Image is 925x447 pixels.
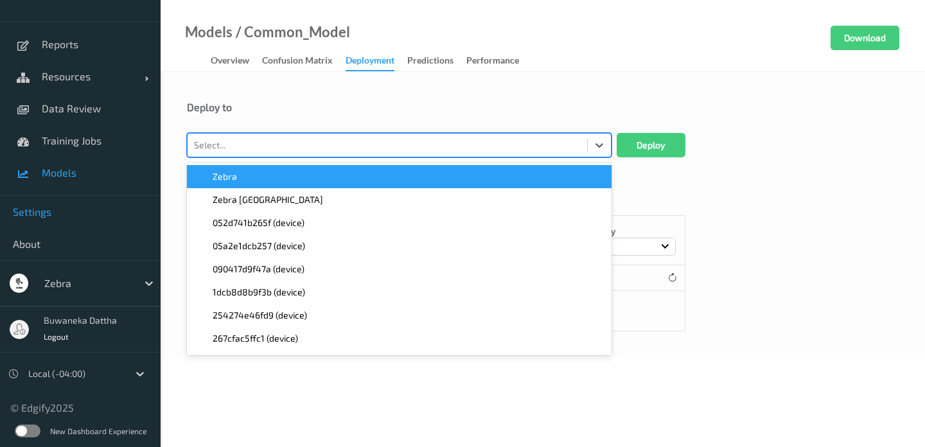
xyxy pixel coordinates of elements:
[466,54,519,70] div: Performance
[407,54,454,70] div: Predictions
[262,54,333,70] div: Confusion matrix
[213,170,237,183] span: Zebra
[213,332,298,345] span: 267cfac5ffc1 (device)
[262,52,346,70] a: Confusion matrix
[831,26,899,50] button: Download
[233,26,350,39] div: / Common_Model
[586,225,676,238] p: Sort by
[211,52,262,70] a: Overview
[346,54,394,71] div: Deployment
[213,309,307,322] span: 254274e46fd9 (device)
[466,52,532,70] a: Performance
[213,193,323,206] span: Zebra [GEOGRAPHIC_DATA]
[211,54,249,70] div: Overview
[187,101,899,114] div: Deploy to
[213,286,305,299] span: 1dcb8d8b9f3b (device)
[346,52,407,71] a: Deployment
[407,52,466,70] a: Predictions
[185,26,233,39] a: Models
[213,216,304,229] span: 052d741b265f (device)
[213,240,305,252] span: 05a2e1dcb257 (device)
[617,133,685,157] button: Deploy
[213,263,304,276] span: 090417d9f47a (device)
